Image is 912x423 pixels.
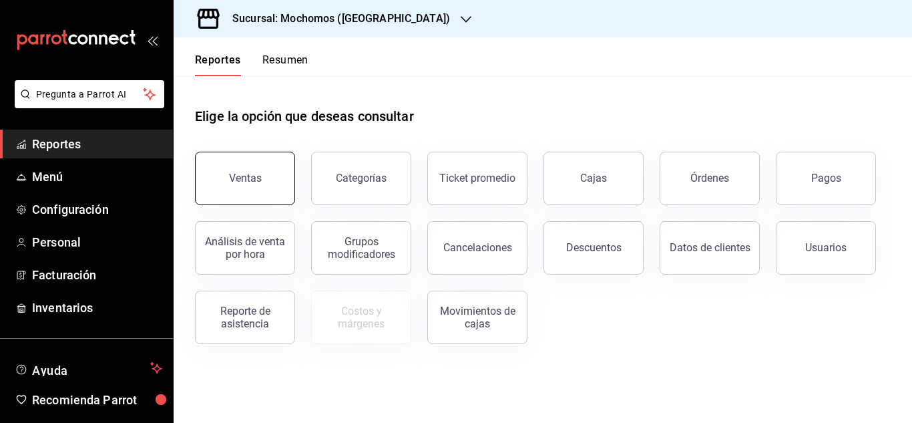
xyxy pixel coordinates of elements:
div: Órdenes [690,172,729,184]
span: Pregunta a Parrot AI [36,88,144,102]
button: Órdenes [660,152,760,205]
button: Ticket promedio [427,152,527,205]
div: Pagos [811,172,841,184]
div: Análisis de venta por hora [204,235,286,261]
button: Categorías [311,152,411,205]
button: Descuentos [543,221,644,275]
button: Reporte de asistencia [195,291,295,344]
span: Personal [32,233,162,251]
div: Reporte de asistencia [204,305,286,330]
a: Cajas [543,152,644,205]
span: Reportes [32,135,162,153]
span: Recomienda Parrot [32,391,162,409]
button: open_drawer_menu [147,35,158,45]
button: Análisis de venta por hora [195,221,295,275]
div: Movimientos de cajas [436,305,519,330]
div: navigation tabs [195,53,308,76]
div: Ticket promedio [439,172,515,184]
span: Facturación [32,266,162,284]
button: Datos de clientes [660,221,760,275]
div: Datos de clientes [670,241,750,254]
div: Categorías [336,172,387,184]
div: Cancelaciones [443,241,512,254]
button: Reportes [195,53,241,76]
span: Inventarios [32,299,162,317]
button: Pagos [776,152,876,205]
div: Ventas [229,172,262,184]
div: Cajas [580,170,608,186]
button: Ventas [195,152,295,205]
button: Pregunta a Parrot AI [15,80,164,108]
div: Descuentos [566,241,622,254]
button: Movimientos de cajas [427,291,527,344]
a: Pregunta a Parrot AI [9,97,164,111]
button: Contrata inventarios para ver este reporte [311,291,411,344]
div: Grupos modificadores [320,235,403,261]
span: Menú [32,168,162,186]
button: Usuarios [776,221,876,275]
button: Cancelaciones [427,221,527,275]
span: Configuración [32,200,162,219]
div: Costos y márgenes [320,305,403,330]
div: Usuarios [805,241,847,254]
span: Ayuda [32,360,145,376]
h1: Elige la opción que deseas consultar [195,106,414,126]
button: Grupos modificadores [311,221,411,275]
h3: Sucursal: Mochomos ([GEOGRAPHIC_DATA]) [222,11,450,27]
button: Resumen [262,53,308,76]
